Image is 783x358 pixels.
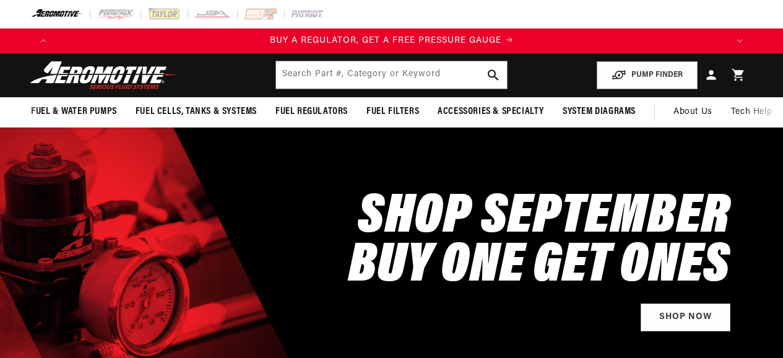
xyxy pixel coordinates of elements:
[438,105,544,118] span: Accessories & Specialty
[56,34,727,48] a: BUY A REGULATOR, GET A FREE PRESSURE GAUGE
[597,61,698,89] button: PUMP FINDER
[276,61,507,89] input: Search by Part Number, Category or Keyword
[31,105,117,118] span: Fuel & Water Pumps
[22,97,126,126] summary: Fuel & Water Pumps
[136,105,257,118] span: Fuel Cells, Tanks & Systems
[27,61,181,90] img: Aeromotive
[563,105,636,118] span: System Diagrams
[275,105,348,118] span: Fuel Regulators
[56,34,727,48] div: Announcement
[266,97,357,126] summary: Fuel Regulators
[366,105,419,118] span: Fuel Filters
[722,97,781,127] summary: Tech Help
[727,28,752,53] button: Translation missing: en.sections.announcements.next_announcement
[270,36,501,45] span: BUY A REGULATOR, GET A FREE PRESSURE GAUGE
[641,303,730,331] a: Shop Now
[553,97,645,126] summary: System Diagrams
[673,107,712,116] span: About Us
[126,97,266,126] summary: Fuel Cells, Tanks & Systems
[480,61,507,89] button: search button
[664,97,722,127] a: About Us
[731,105,772,119] span: Tech Help
[357,97,428,126] summary: Fuel Filters
[56,34,727,48] div: 1 of 4
[428,97,553,126] summary: Accessories & Specialty
[31,28,56,53] button: Translation missing: en.sections.announcements.previous_announcement
[348,194,730,292] h2: SHOP SEPTEMBER BUY ONE GET ONES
